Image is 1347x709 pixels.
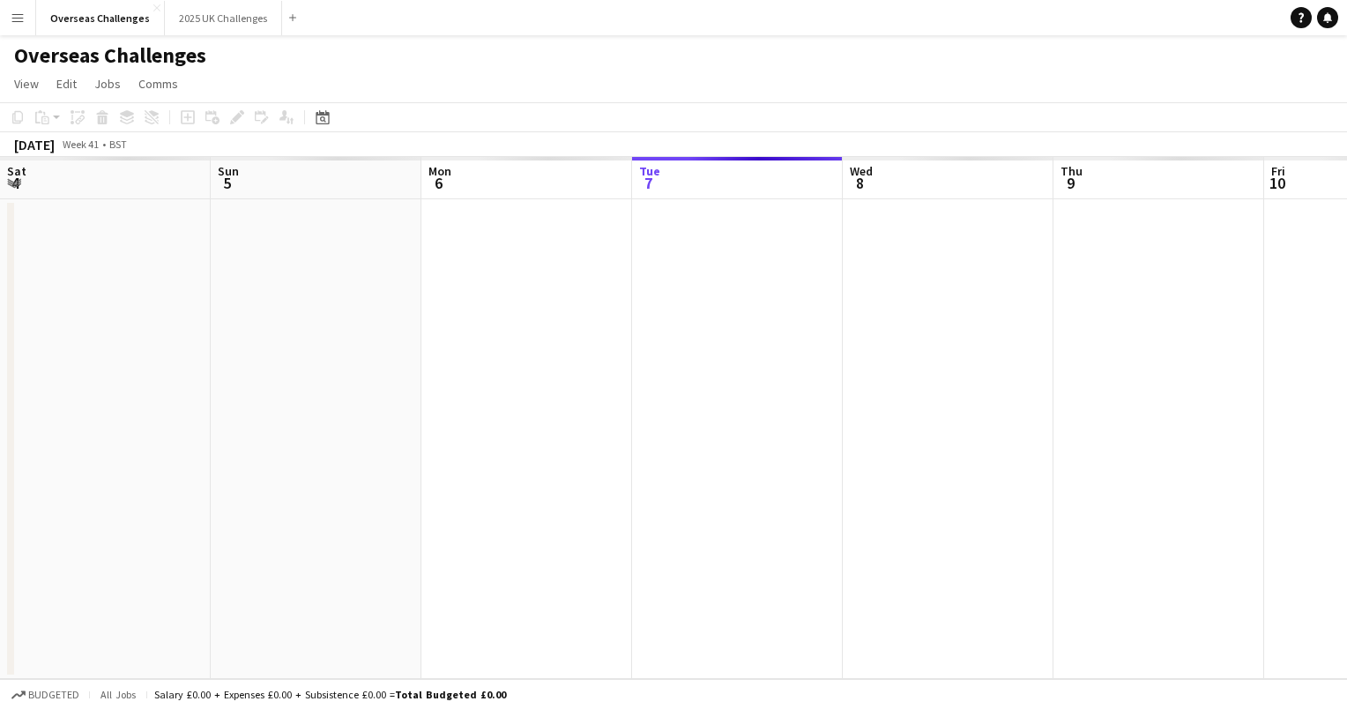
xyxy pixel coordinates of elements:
span: Budgeted [28,689,79,701]
a: Jobs [87,72,128,95]
span: Edit [56,76,77,92]
span: Sat [7,163,26,179]
span: View [14,76,39,92]
span: Week 41 [58,138,102,151]
span: 9 [1058,173,1083,193]
span: Sun [218,163,239,179]
a: View [7,72,46,95]
span: All jobs [97,688,139,701]
span: Tue [639,163,660,179]
span: 8 [847,173,873,193]
span: Fri [1271,163,1285,179]
a: Edit [49,72,84,95]
button: 2025 UK Challenges [165,1,282,35]
h1: Overseas Challenges [14,42,206,69]
span: 4 [4,173,26,193]
span: 5 [215,173,239,193]
span: Mon [428,163,451,179]
span: Comms [138,76,178,92]
div: Salary £0.00 + Expenses £0.00 + Subsistence £0.00 = [154,688,506,701]
div: BST [109,138,127,151]
span: Thu [1060,163,1083,179]
span: Total Budgeted £0.00 [395,688,506,701]
span: 10 [1269,173,1285,193]
div: [DATE] [14,136,55,153]
span: Wed [850,163,873,179]
button: Overseas Challenges [36,1,165,35]
a: Comms [131,72,185,95]
span: 7 [636,173,660,193]
span: Jobs [94,76,121,92]
button: Budgeted [9,685,82,705]
span: 6 [426,173,451,193]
